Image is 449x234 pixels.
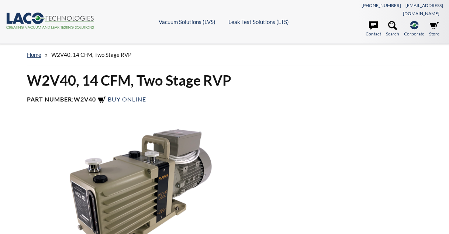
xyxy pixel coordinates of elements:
[74,96,96,103] b: W2V40
[429,21,439,37] a: Store
[51,51,131,58] span: W2V40, 14 CFM, Two Stage RVP
[27,51,41,58] a: home
[27,71,422,89] h1: W2V40, 14 CFM, Two Stage RVP
[366,21,381,37] a: Contact
[27,96,422,104] h4: Part Number:
[404,30,424,37] span: Corporate
[362,3,401,8] a: [PHONE_NUMBER]
[97,96,146,103] a: Buy Online
[108,96,146,103] span: Buy Online
[159,18,215,25] a: Vacuum Solutions (LVS)
[228,18,289,25] a: Leak Test Solutions (LTS)
[403,3,443,16] a: [EMAIL_ADDRESS][DOMAIN_NAME]
[27,44,422,65] div: »
[386,21,399,37] a: Search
